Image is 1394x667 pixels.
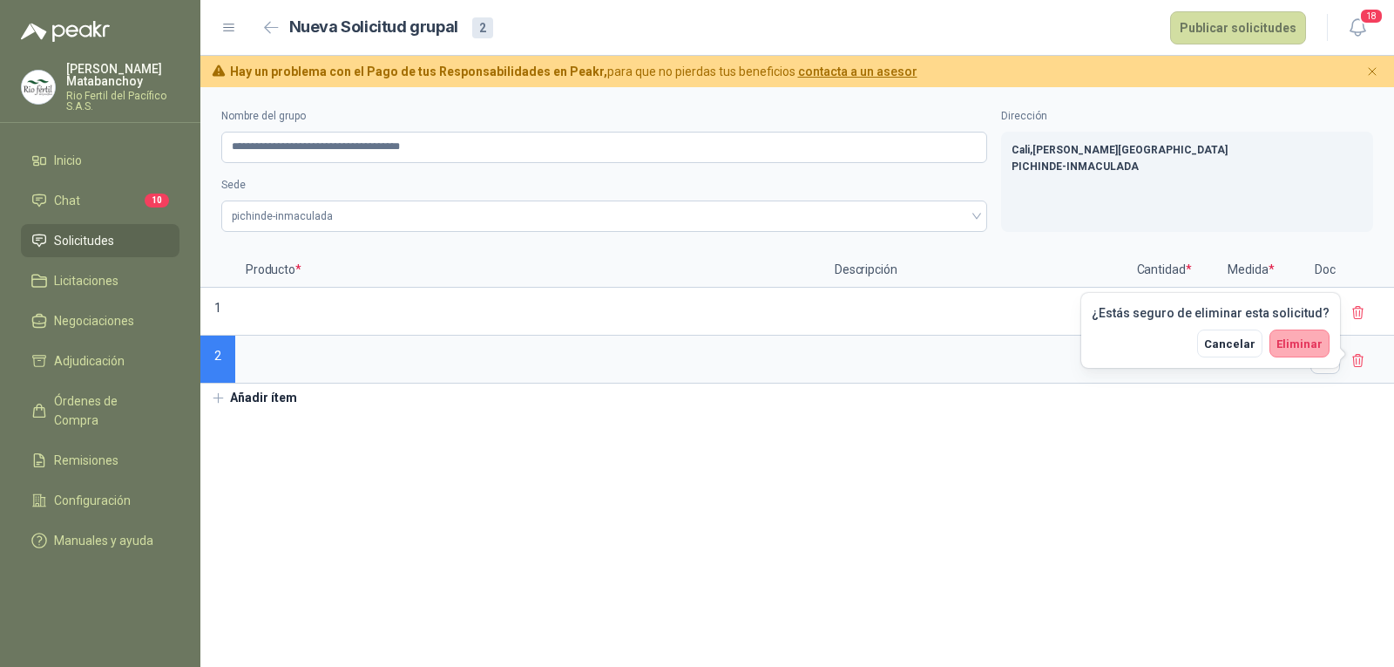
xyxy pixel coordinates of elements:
[1269,330,1330,357] button: Eliminar
[54,491,131,510] span: Configuración
[221,108,987,125] label: Nombre del grupo
[230,62,917,81] span: para que no pierdas tus beneficios
[230,65,607,78] b: Hay un problema con el Pago de tus Responsabilidades en Peakr,
[21,264,179,297] a: Licitaciones
[1001,108,1373,125] label: Dirección
[54,151,82,170] span: Inicio
[1199,253,1303,288] p: Medida
[1170,11,1306,44] button: Publicar solicitudes
[221,177,987,194] label: Sede
[54,191,80,210] span: Chat
[21,344,179,378] a: Adjudicación
[54,271,118,290] span: Licitaciones
[200,384,308,413] button: Añadir ítem
[1359,8,1384,24] span: 18
[54,351,125,371] span: Adjudicación
[22,71,55,104] img: Company Logo
[66,91,179,112] p: Rio Fertil del Pacífico S.A.S.
[1012,142,1363,159] p: Cali , [PERSON_NAME][GEOGRAPHIC_DATA]
[1204,337,1255,351] span: Cancelar
[472,17,493,38] div: 2
[289,15,458,40] h2: Nueva Solicitud grupal
[1342,12,1373,44] button: 18
[54,391,163,430] span: Órdenes de Compra
[200,288,235,336] p: 1
[145,194,169,208] span: 10
[66,63,179,87] p: [PERSON_NAME] Matabanchoy
[54,531,153,550] span: Manuales y ayuda
[1129,253,1199,288] p: Cantidad
[21,444,179,477] a: Remisiones
[1276,337,1323,351] span: Eliminar
[798,65,917,78] a: contacta a un asesor
[1197,330,1262,357] button: Cancelar
[54,231,114,250] span: Solicitudes
[235,253,824,288] p: Producto
[21,21,110,42] img: Logo peakr
[54,311,134,330] span: Negociaciones
[21,224,179,257] a: Solicitudes
[21,484,179,517] a: Configuración
[1092,303,1330,323] div: ¿Estás seguro de eliminar esta solicitud?
[824,253,1129,288] p: Descripción
[21,184,179,217] a: Chat10
[232,203,977,229] span: pichinde-inmaculada
[21,385,179,437] a: Órdenes de Compra
[21,144,179,177] a: Inicio
[1362,61,1384,83] button: Cerrar
[1012,159,1363,175] p: PICHINDE-INMACULADA
[1201,289,1302,330] div: Unidades
[21,524,179,557] a: Manuales y ayuda
[200,336,235,384] p: 2
[1303,253,1347,288] p: Doc
[21,304,179,337] a: Negociaciones
[54,451,118,470] span: Remisiones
